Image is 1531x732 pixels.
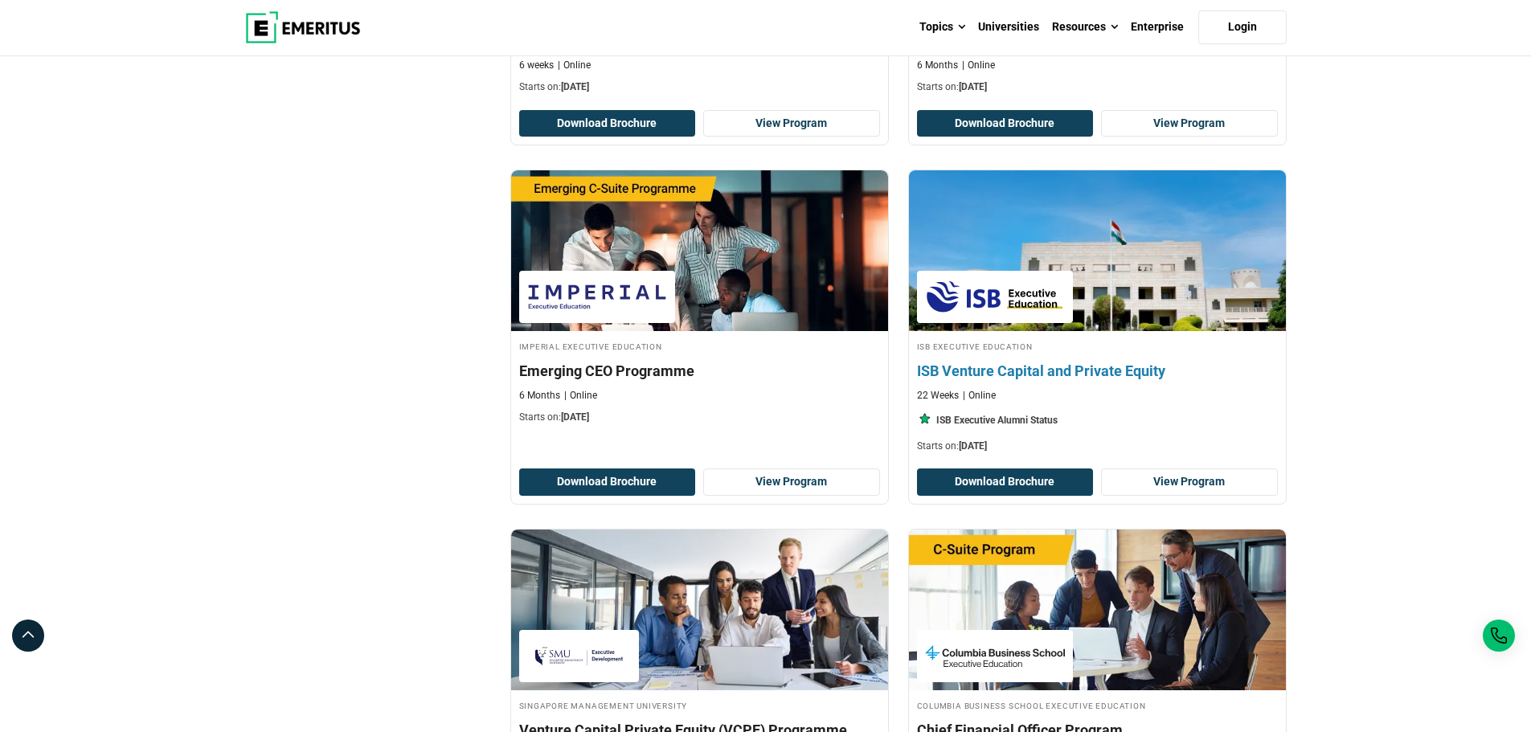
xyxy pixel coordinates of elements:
img: Singapore Management University [527,638,632,674]
p: ISB Executive Alumni Status [936,414,1058,427]
p: Online [963,389,996,403]
p: 6 weeks [519,59,554,72]
p: Online [564,389,597,403]
a: Leadership Course by Imperial Executive Education - September 25, 2025 Imperial Executive Educati... [511,170,888,432]
p: Starts on: [917,80,1278,94]
h4: Singapore Management University [519,698,880,712]
img: Columbia Business School Executive Education [925,638,1065,674]
a: Finance Course by ISB Executive Education - September 27, 2025 ISB Executive Education ISB Execut... [909,170,1286,460]
a: Login [1198,10,1287,44]
p: Starts on: [519,411,880,424]
a: View Program [1101,468,1278,496]
h4: Columbia Business School Executive Education [917,698,1278,712]
span: [DATE] [561,81,589,92]
p: 6 Months [519,389,560,403]
span: [DATE] [959,81,987,92]
button: Download Brochure [917,110,1094,137]
img: ISB Venture Capital and Private Equity | Online Finance Course [890,162,1304,339]
p: Starts on: [519,80,880,94]
img: Imperial Executive Education [527,279,667,315]
button: Download Brochure [917,468,1094,496]
h4: Imperial Executive Education [519,339,880,353]
img: Chief Financial Officer Program | Online Finance Course [909,530,1286,690]
a: View Program [1101,110,1278,137]
img: Venture Capital Private Equity (VCPE) Programme | Online Entrepreneurship Course [511,530,888,690]
p: Online [558,59,591,72]
p: Starts on: [917,440,1278,453]
h4: ISB Venture Capital and Private Equity [917,361,1278,381]
span: [DATE] [561,411,589,423]
p: Online [962,59,995,72]
h4: ISB Executive Education [917,339,1278,353]
a: View Program [703,110,880,137]
img: ISB Executive Education [925,279,1065,315]
h4: Emerging CEO Programme [519,361,880,381]
a: View Program [703,468,880,496]
p: 6 Months [917,59,958,72]
button: Download Brochure [519,110,696,137]
img: Emerging CEO Programme | Online Leadership Course [511,170,888,331]
p: 22 Weeks [917,389,959,403]
button: Download Brochure [519,468,696,496]
span: [DATE] [959,440,987,452]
